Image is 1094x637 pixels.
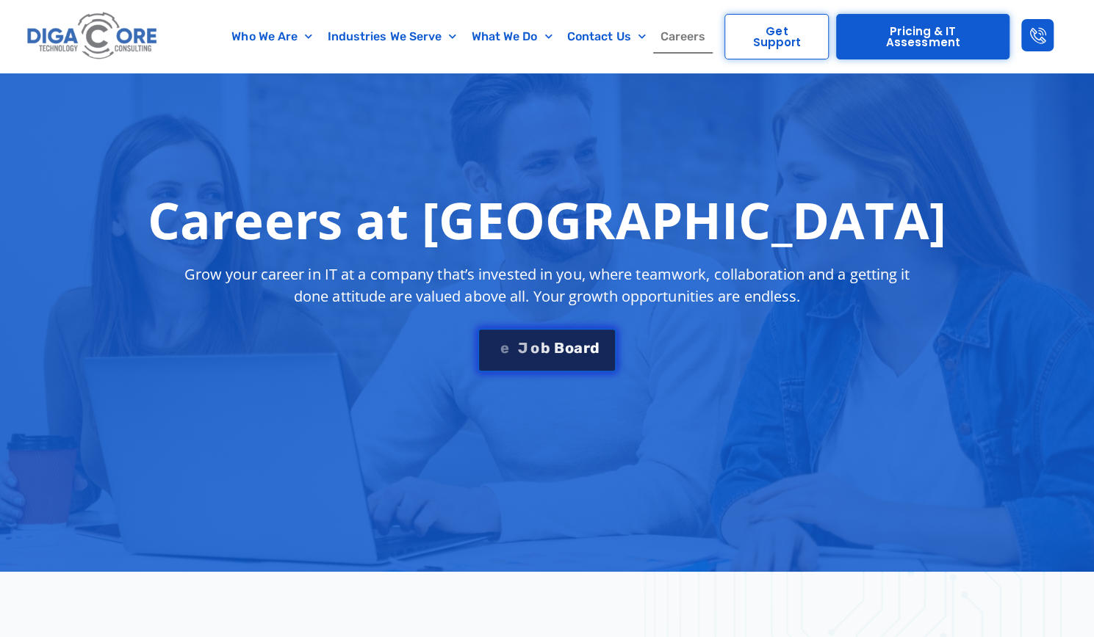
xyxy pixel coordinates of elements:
span: o [564,341,573,355]
a: Get Support [724,14,829,59]
a: Pricing & IT Assessment [836,14,1010,59]
span: r [583,341,589,355]
h1: Careers at [GEOGRAPHIC_DATA] [148,190,946,249]
span: b [540,341,550,355]
a: Who We Are [224,20,320,54]
img: Digacore logo 1 [24,7,162,65]
span: J [518,341,528,355]
a: e Job Board [478,328,616,372]
p: Grow your career in IT at a company that’s invested in you, where teamwork, collaboration and a g... [171,263,924,307]
nav: Menu [220,20,717,54]
span: B [554,341,564,355]
a: Contact Us [560,20,653,54]
span: Get Support [740,26,813,48]
a: Industries We Serve [320,20,464,54]
span: Pricing & IT Assessment [852,26,994,48]
span: e [500,341,509,355]
a: Careers [653,20,713,54]
span: o [530,341,539,355]
a: What We Do [464,20,559,54]
span: d [590,341,600,355]
span: a [574,341,583,355]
